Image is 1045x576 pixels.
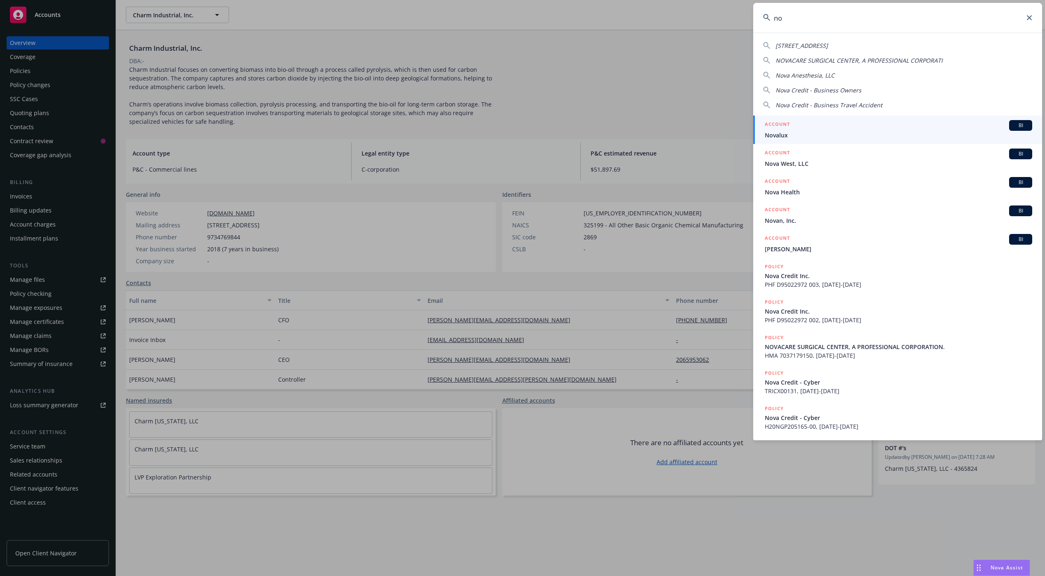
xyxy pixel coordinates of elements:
[765,271,1032,280] span: Nova Credit Inc.
[775,86,861,94] span: Nova Credit - Business Owners
[775,57,943,64] span: NOVACARE SURGICAL CENTER, A PROFESSIONAL CORPORATI
[973,559,1030,576] button: Nova Assist
[1012,207,1029,215] span: BI
[753,258,1042,293] a: POLICYNova Credit Inc.PHF D95022972 003, [DATE]-[DATE]
[1012,122,1029,129] span: BI
[765,131,1032,139] span: Novalux
[765,316,1032,324] span: PHF D95022972 002, [DATE]-[DATE]
[1012,150,1029,158] span: BI
[765,120,790,130] h5: ACCOUNT
[753,144,1042,172] a: ACCOUNTBINova West, LLC
[765,159,1032,168] span: Nova West, LLC
[765,387,1032,395] span: TRICX00131, [DATE]-[DATE]
[753,201,1042,229] a: ACCOUNTBINovan, Inc.
[765,351,1032,360] span: HMA 7037179150, [DATE]-[DATE]
[775,101,882,109] span: Nova Credit - Business Travel Accident
[765,422,1032,431] span: H20NGP205165-00, [DATE]-[DATE]
[974,560,984,576] div: Drag to move
[765,280,1032,289] span: PHF D95022972 003, [DATE]-[DATE]
[991,564,1023,571] span: Nova Assist
[765,342,1032,351] span: NOVACARE SURGICAL CENTER, A PROFESSIONAL CORPORATION.
[765,298,784,306] h5: POLICY
[753,229,1042,258] a: ACCOUNTBI[PERSON_NAME]
[765,177,790,187] h5: ACCOUNT
[765,149,790,158] h5: ACCOUNT
[765,378,1032,387] span: Nova Credit - Cyber
[765,188,1032,196] span: Nova Health
[753,293,1042,329] a: POLICYNova Credit Inc.PHF D95022972 002, [DATE]-[DATE]
[765,333,784,342] h5: POLICY
[753,400,1042,435] a: POLICYNova Credit - CyberH20NGP205165-00, [DATE]-[DATE]
[765,245,1032,253] span: [PERSON_NAME]
[765,307,1032,316] span: Nova Credit Inc.
[753,116,1042,144] a: ACCOUNTBINovalux
[753,329,1042,364] a: POLICYNOVACARE SURGICAL CENTER, A PROFESSIONAL CORPORATION.HMA 7037179150, [DATE]-[DATE]
[753,172,1042,201] a: ACCOUNTBINova Health
[775,71,835,79] span: Nova Anesthesia, LLC
[753,3,1042,33] input: Search...
[765,234,790,244] h5: ACCOUNT
[765,205,790,215] h5: ACCOUNT
[765,413,1032,422] span: Nova Credit - Cyber
[1012,236,1029,243] span: BI
[765,262,784,271] h5: POLICY
[765,404,784,413] h5: POLICY
[775,42,828,50] span: [STREET_ADDRESS]
[765,216,1032,225] span: Novan, Inc.
[765,369,784,377] h5: POLICY
[753,364,1042,400] a: POLICYNova Credit - CyberTRICX00131, [DATE]-[DATE]
[1012,179,1029,186] span: BI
